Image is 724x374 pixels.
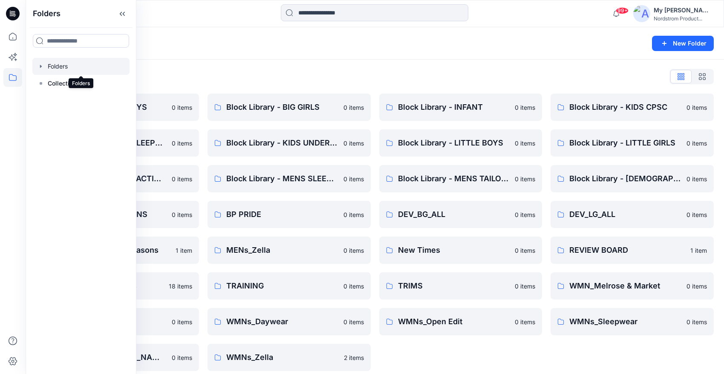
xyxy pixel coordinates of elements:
a: BP PRIDE0 items [208,201,371,228]
a: TRAINING0 items [208,272,371,300]
p: 0 items [515,103,535,112]
p: Block Library - KIDS UNDERWEAR ALL SIZES [226,137,338,149]
a: Block Library - MENS TAILORED0 items [379,165,542,192]
div: My [PERSON_NAME] [654,5,713,15]
p: Block Library - KIDS CPSC [569,101,681,113]
p: 0 items [687,282,707,291]
p: WMNs_Zella [226,351,339,363]
img: avatar [633,5,650,22]
a: Block Library - BIG GIRLS0 items [208,94,371,121]
p: REVIEW BOARD [569,244,685,256]
div: Nordstrom Product... [654,15,713,22]
p: Block Library - LITTLE GIRLS [569,137,681,149]
a: Block Library - LITTLE GIRLS0 items [551,129,714,157]
p: 0 items [687,103,707,112]
p: 0 items [343,103,364,112]
p: Block Library - MENS TAILORED [398,173,510,185]
p: 1 item [176,246,192,255]
p: 0 items [172,103,192,112]
p: Block Library - LITTLE BOYS [398,137,510,149]
p: 0 items [343,317,364,326]
p: 0 items [515,317,535,326]
p: Block Library - INFANT [398,101,510,113]
p: 0 items [343,174,364,183]
p: 0 items [687,317,707,326]
p: 0 items [515,174,535,183]
p: 0 items [172,210,192,219]
a: WMNs_Daywear0 items [208,308,371,335]
a: Block Library - LITTLE BOYS0 items [379,129,542,157]
p: 0 items [515,246,535,255]
a: WMN_Melrose & Market0 items [551,272,714,300]
p: 0 items [515,139,535,148]
button: New Folder [652,36,714,51]
p: WMNs_Sleepwear [569,316,681,328]
p: 0 items [515,282,535,291]
p: 18 items [169,282,192,291]
a: Block Library - KIDS UNDERWEAR ALL SIZES0 items [208,129,371,157]
p: MENs_Zella [226,244,338,256]
p: WMNs_Daywear [226,316,338,328]
a: TRIMS0 items [379,272,542,300]
p: DEV_LG_ALL [569,208,681,220]
a: Block Library - INFANT0 items [379,94,542,121]
a: DEV_BG_ALL0 items [379,201,542,228]
p: 0 items [687,210,707,219]
p: 0 items [172,317,192,326]
span: 99+ [616,7,629,14]
p: 2 items [344,353,364,362]
p: 0 items [343,210,364,219]
p: Block Library - MENS SLEEP & UNDERWEAR [226,173,338,185]
p: TRAINING [226,280,338,292]
p: 0 items [687,139,707,148]
p: DEV_BG_ALL [398,208,510,220]
a: Block Library - MENS SLEEP & UNDERWEAR0 items [208,165,371,192]
p: 0 items [172,353,192,362]
p: 0 items [172,139,192,148]
p: TRIMS [398,280,510,292]
a: REVIEW BOARD1 item [551,237,714,264]
a: Block Library - KIDS CPSC0 items [551,94,714,121]
p: Block Library - [DEMOGRAPHIC_DATA] MENS - MISSY [569,173,681,185]
a: WMNs_Open Edit0 items [379,308,542,335]
p: 1 item [690,246,707,255]
p: 0 items [515,210,535,219]
p: 0 items [343,246,364,255]
a: WMNs_Zella2 items [208,344,371,371]
p: 0 items [687,174,707,183]
a: New Times0 items [379,237,542,264]
p: New Times [398,244,510,256]
p: 0 items [343,282,364,291]
a: MENs_Zella0 items [208,237,371,264]
p: 0 items [343,139,364,148]
p: BP PRIDE [226,208,338,220]
p: WMNs_Open Edit [398,316,510,328]
p: 0 items [172,174,192,183]
a: Block Library - [DEMOGRAPHIC_DATA] MENS - MISSY0 items [551,165,714,192]
a: WMNs_Sleepwear0 items [551,308,714,335]
p: WMN_Melrose & Market [569,280,681,292]
p: Collections [48,78,80,89]
a: DEV_LG_ALL0 items [551,201,714,228]
p: Block Library - BIG GIRLS [226,101,338,113]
